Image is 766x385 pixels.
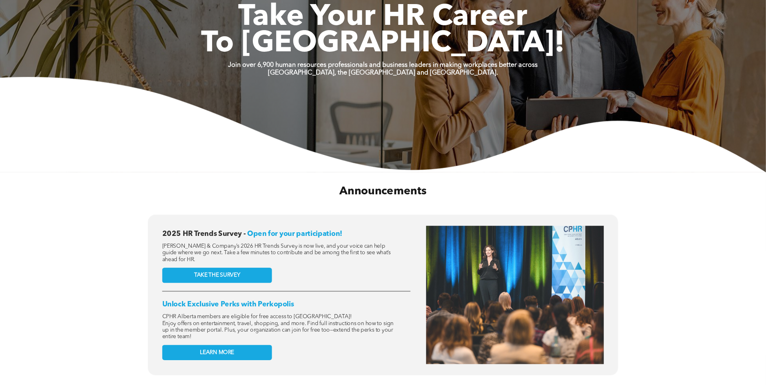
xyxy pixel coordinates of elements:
span: 2025 HR Trends Survey - [162,231,246,238]
span: Take Your HR Career [239,3,528,32]
span: LEARN MORE [200,350,234,356]
span: Announcements [340,186,427,197]
strong: [GEOGRAPHIC_DATA], the [GEOGRAPHIC_DATA] and [GEOGRAPHIC_DATA]. [268,70,498,76]
span: [PERSON_NAME] & Company’s 2026 HR Trends Survey is now live, and your voice can help guide where ... [162,244,391,262]
span: TAKE THE SURVEY [194,272,240,279]
span: Enjoy offers on entertainment, travel, shopping, and more. Find full instructions on how to sign ... [162,321,394,339]
span: CPHR Alberta members are eligible for free access to [GEOGRAPHIC_DATA]! [162,314,352,319]
span: Open for your participation! [247,231,342,238]
a: LEARN MORE [162,345,272,361]
a: TAKE THE SURVEY [162,268,272,284]
span: Unlock Exclusive Perks with Perkopolis [162,301,294,308]
span: To [GEOGRAPHIC_DATA]! [201,29,565,59]
strong: Join over 6,900 human resources professionals and business leaders in making workplaces better ac... [228,62,538,68]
